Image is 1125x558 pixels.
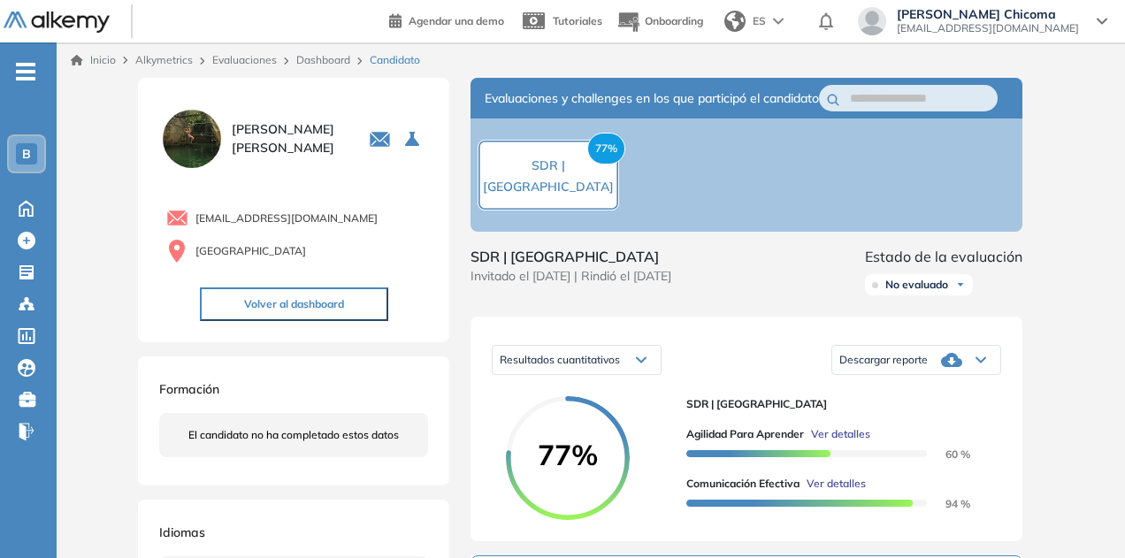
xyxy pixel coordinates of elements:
span: [EMAIL_ADDRESS][DOMAIN_NAME] [195,210,378,226]
span: SDR | [GEOGRAPHIC_DATA] [471,246,671,267]
span: [PERSON_NAME] Chicoma [897,7,1079,21]
button: Ver detalles [800,476,866,492]
i: - [16,70,35,73]
button: Ver detalles [804,426,870,442]
a: Evaluaciones [212,53,277,66]
span: 77% [506,440,630,469]
span: [GEOGRAPHIC_DATA] [195,243,306,259]
span: Candidato [370,52,420,68]
img: arrow [773,18,784,25]
img: world [724,11,746,32]
button: Volver al dashboard [200,287,388,321]
span: 94 % [924,497,970,510]
img: Logo [4,11,110,34]
span: Comunicación Efectiva [686,476,800,492]
span: 77% [587,133,625,164]
span: Ver detalles [811,426,870,442]
span: SDR | [GEOGRAPHIC_DATA] [483,157,614,195]
span: Idiomas [159,524,205,540]
a: Agendar una demo [389,9,504,30]
span: No evaluado [885,278,948,292]
span: ES [753,13,766,29]
span: Evaluaciones y challenges en los que participó el candidato [485,89,819,108]
span: Tutoriales [553,14,602,27]
span: Agendar una demo [409,14,504,27]
span: Ver detalles [807,476,866,492]
span: B [22,147,31,161]
span: 60 % [924,447,970,461]
span: Resultados cuantitativos [500,353,620,366]
span: Agilidad para Aprender [686,426,804,442]
span: [EMAIL_ADDRESS][DOMAIN_NAME] [897,21,1079,35]
span: Descargar reporte [839,353,928,367]
span: Formación [159,381,219,397]
img: PROFILE_MENU_LOGO_USER [159,106,225,172]
span: SDR | [GEOGRAPHIC_DATA] [686,396,987,412]
button: Onboarding [616,3,703,41]
a: Inicio [71,52,116,68]
span: Onboarding [645,14,703,27]
span: Invitado el [DATE] | Rindió el [DATE] [471,267,671,286]
span: El candidato no ha completado estos datos [188,427,399,443]
span: Alkymetrics [135,53,193,66]
a: Dashboard [296,53,350,66]
span: Estado de la evaluación [865,246,1022,267]
img: Ícono de flecha [955,279,966,290]
span: [PERSON_NAME] [PERSON_NAME] [232,120,348,157]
